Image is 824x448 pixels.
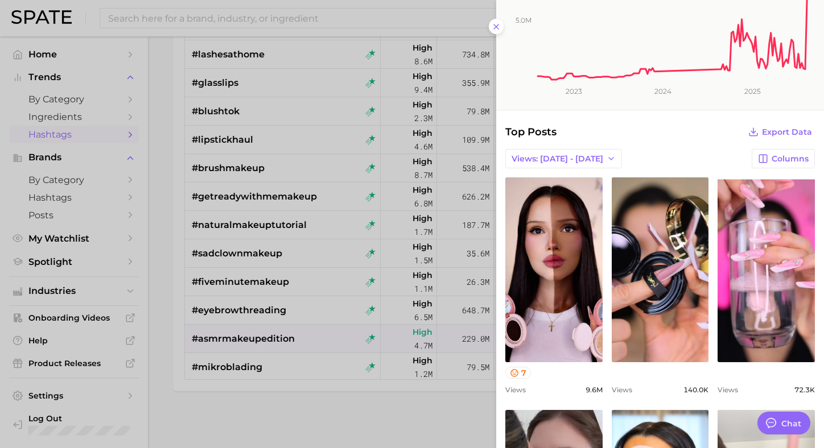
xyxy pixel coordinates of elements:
span: Views [505,385,526,394]
tspan: 5.0m [516,16,532,24]
span: 72.3k [794,385,815,394]
span: Export Data [762,127,812,137]
button: Views: [DATE] - [DATE] [505,149,622,168]
span: Views [718,385,738,394]
span: Views: [DATE] - [DATE] [512,154,603,164]
tspan: 2025 [744,87,761,96]
span: 9.6m [586,385,603,394]
tspan: 2023 [566,87,582,96]
span: Views [612,385,632,394]
button: Export Data [745,124,815,140]
span: 140.0k [683,385,708,394]
span: Columns [772,154,809,164]
button: Columns [752,149,815,168]
tspan: 2024 [654,87,671,96]
span: Top Posts [505,124,557,140]
button: 7 [505,367,531,379]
